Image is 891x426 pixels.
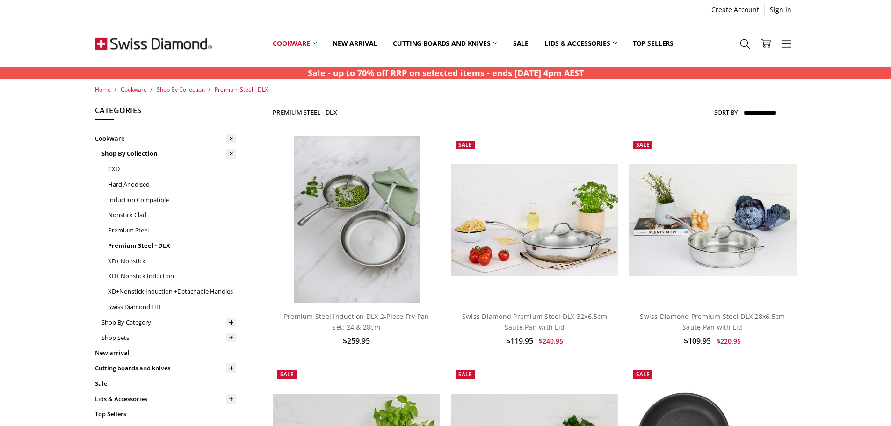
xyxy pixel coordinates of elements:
a: XD+ Nonstick [108,253,236,269]
a: CXD [108,161,236,177]
a: Shop By Category [101,315,236,330]
h5: Categories [95,105,236,121]
a: Shop By Collection [157,86,205,94]
a: Lids & Accessories [95,391,236,407]
span: Sale [280,370,294,378]
a: Cookware [265,22,325,64]
a: Induction Compatible [108,192,236,208]
a: Shop By Collection [101,146,236,161]
span: Sale [458,141,472,149]
span: $109.95 [684,336,711,346]
a: Sale [95,376,236,391]
a: Premium Steel [108,223,236,238]
img: Premium steel DLX 2pc fry pan set (28 and 24cm) life style shot [294,136,420,303]
a: Home [95,86,111,94]
h1: Premium Steel - DLX [273,108,337,116]
a: Sign In [765,3,797,16]
span: Sale [636,370,650,378]
a: Swiss Diamond Premium Steel DLX 28x6.5cm Saute Pan with Lid [640,312,785,331]
label: Sort By [714,105,738,120]
a: Swiss Diamond Premium Steel DLX 32x6.5cm Saute Pan with Lid [462,312,607,331]
a: Swiss Diamond Premium Steel DLX 32x6.5cm Saute Pan with Lid [451,136,618,303]
a: Sale [505,22,536,64]
a: Premium Steel - DLX [215,86,268,94]
span: $240.95 [539,337,563,346]
span: Sale [636,141,650,149]
span: $259.95 [343,336,370,346]
a: Premium steel DLX 2pc fry pan set (28 and 24cm) life style shot [273,136,440,303]
a: New arrival [95,345,236,361]
span: Sale [458,370,472,378]
a: Cutting boards and knives [385,22,505,64]
span: $119.95 [506,336,533,346]
a: Create Account [706,3,764,16]
a: Top Sellers [625,22,681,64]
a: Swiss Diamond HD [108,299,236,315]
a: Cutting boards and knives [95,361,236,376]
a: Hard Anodised [108,177,236,192]
a: Cookware [121,86,147,94]
a: XD+ Nonstick Induction [108,268,236,284]
a: Premium Steel Induction DLX 2-Piece Fry Pan set: 24 & 28cm [284,312,429,331]
img: Swiss Diamond Premium Steel DLX 32x6.5cm Saute Pan with Lid [451,164,618,276]
a: Lids & Accessories [536,22,624,64]
a: XD+Nonstick Induction +Detachable Handles [108,284,236,299]
a: Cookware [95,131,236,146]
a: New arrival [325,22,385,64]
img: Swiss Diamond Premium Steel DLX 28x6.5cm Saute Pan with Lid [629,164,796,276]
a: Shop Sets [101,330,236,346]
a: Swiss Diamond Premium Steel DLX 28x6.5cm Saute Pan with Lid [629,136,796,303]
img: Free Shipping On Every Order [95,20,212,67]
a: Nonstick Clad [108,207,236,223]
span: $220.95 [717,337,741,346]
a: Premium Steel - DLX [108,238,236,253]
strong: Sale - up to 70% off RRP on selected items - ends [DATE] 4pm AEST [308,67,584,79]
a: Top Sellers [95,406,236,422]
